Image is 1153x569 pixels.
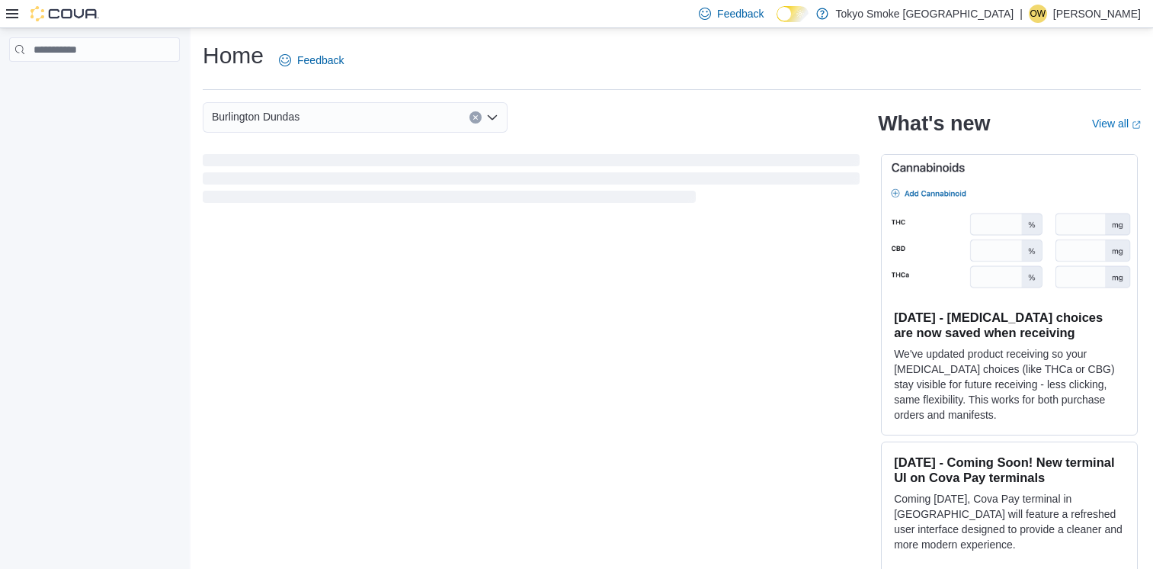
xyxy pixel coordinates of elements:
[894,491,1125,552] p: Coming [DATE], Cova Pay terminal in [GEOGRAPHIC_DATA] will feature a refreshed user interface des...
[486,111,498,124] button: Open list of options
[297,53,344,68] span: Feedback
[894,455,1125,485] h3: [DATE] - Coming Soon! New terminal UI on Cova Pay terminals
[1132,121,1141,130] svg: External link
[212,108,299,126] span: Burlington Dundas
[894,346,1125,423] p: We've updated product receiving so your [MEDICAL_DATA] choices (like THCa or CBG) stay visible fo...
[203,40,264,71] h1: Home
[836,5,1014,23] p: Tokyo Smoke [GEOGRAPHIC_DATA]
[1029,5,1047,23] div: Olivia Workman
[1020,5,1023,23] p: |
[878,111,990,136] h2: What's new
[9,65,180,101] nav: Complex example
[469,111,482,124] button: Clear input
[1092,117,1141,130] a: View allExternal link
[273,45,350,76] a: Feedback
[1053,5,1141,23] p: [PERSON_NAME]
[1030,5,1046,23] span: OW
[30,6,99,21] img: Cova
[894,310,1125,340] h3: [DATE] - [MEDICAL_DATA] choices are now saved when receiving
[203,157,860,206] span: Loading
[777,6,809,22] input: Dark Mode
[717,6,764,21] span: Feedback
